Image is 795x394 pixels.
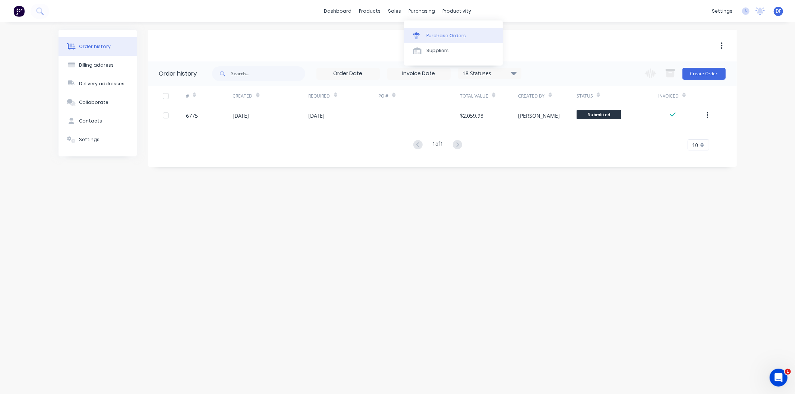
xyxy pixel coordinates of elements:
button: Create Order [682,68,726,80]
div: $2,059.98 [460,112,483,120]
div: Order history [79,43,111,50]
div: purchasing [405,6,439,17]
div: Suppliers [426,47,449,54]
a: Purchase Orders [404,28,503,43]
button: Collaborate [59,93,137,112]
button: Order history [59,37,137,56]
div: # [186,86,233,106]
div: PO # [378,86,460,106]
div: settings [708,6,736,17]
span: Submitted [577,110,621,119]
div: productivity [439,6,475,17]
div: Order history [159,69,197,78]
div: Required [309,93,330,99]
div: [DATE] [309,112,325,120]
button: Billing address [59,56,137,74]
div: Contacts [79,118,102,124]
div: Status [577,86,658,106]
div: Invoiced [658,93,679,99]
div: PO # [378,93,388,99]
div: Settings [79,136,100,143]
div: Billing address [79,62,114,69]
span: 1 [785,369,791,375]
button: Contacts [59,112,137,130]
div: sales [384,6,405,17]
div: products [355,6,384,17]
div: 18 Statuses [458,69,521,77]
span: 10 [693,141,698,149]
div: Created By [518,93,545,99]
div: Created By [518,86,577,106]
div: 1 of 1 [432,140,443,150]
div: Required [309,86,379,106]
div: Delivery addresses [79,80,124,87]
a: Suppliers [404,43,503,58]
div: Collaborate [79,99,108,106]
div: # [186,93,189,99]
div: 6775 [186,112,198,120]
div: [PERSON_NAME] [518,112,560,120]
div: Invoiced [658,86,705,106]
div: Created [233,86,308,106]
input: Invoice Date [388,68,450,79]
div: Status [577,93,593,99]
input: Order Date [317,68,379,79]
a: dashboard [320,6,355,17]
input: Search... [231,66,305,81]
button: Settings [59,130,137,149]
div: Purchase Orders [426,32,466,39]
div: Total Value [460,86,518,106]
button: Delivery addresses [59,74,137,93]
div: Total Value [460,93,488,99]
div: [DATE] [233,112,249,120]
span: DF [776,8,781,15]
div: Created [233,93,252,99]
img: Factory [13,6,25,17]
iframe: Intercom live chat [770,369,788,387]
